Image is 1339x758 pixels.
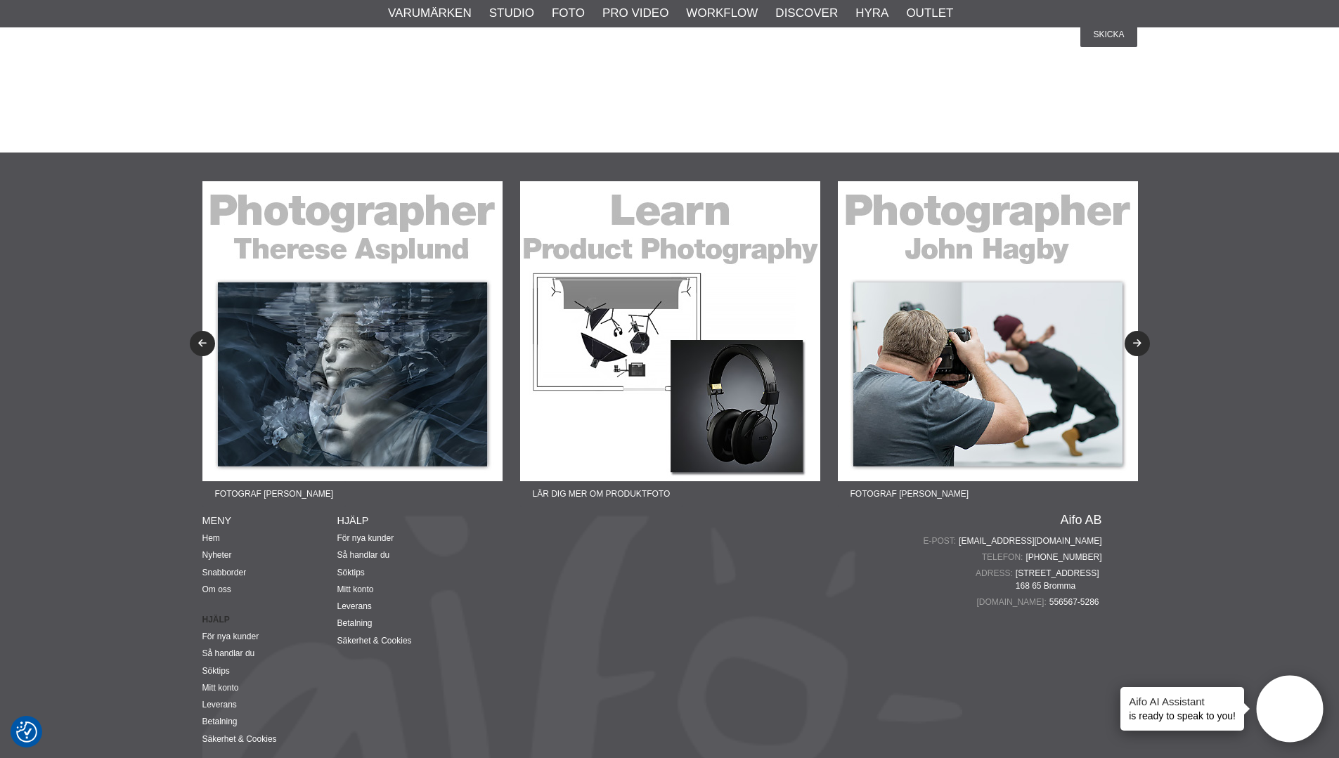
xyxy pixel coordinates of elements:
button: Previous [190,331,215,356]
a: Aifo AB [1060,514,1101,526]
span: E-post: [923,535,959,547]
button: Next [1125,331,1150,356]
a: Söktips [202,666,230,676]
img: Annons:22-06F banner-sidfot-therese.jpg [202,181,503,481]
a: Hyra [855,4,888,22]
a: Annons:22-06F banner-sidfot-therese.jpgFotograf [PERSON_NAME] [202,181,503,507]
a: Pro Video [602,4,668,22]
a: Studio [489,4,534,22]
a: Mitt konto [337,584,374,594]
img: Revisit consent button [16,721,37,743]
a: Foto [552,4,585,22]
a: Så handlar du [337,550,390,560]
img: Annons:22-07F banner-sidfot-learn-product.jpg [520,181,820,481]
div: is ready to speak to you! [1120,687,1244,731]
strong: Hjälp [202,613,337,626]
a: För nya kunder [337,533,394,543]
img: Annons:22-08F banner-sidfot-john.jpg [838,181,1138,481]
h4: Aifo AI Assistant [1129,694,1236,709]
a: Leverans [337,601,372,611]
a: För nya kunder [202,632,259,641]
a: Workflow [686,4,758,22]
a: Så handlar du [202,648,255,658]
a: Om oss [202,584,231,594]
a: Betalning [202,717,238,726]
a: Snabborder [202,568,247,577]
span: Adress: [976,567,1016,580]
a: Söktips [337,568,365,577]
span: Fotograf [PERSON_NAME] [202,481,346,507]
a: Annons:22-08F banner-sidfot-john.jpgFotograf [PERSON_NAME] [838,181,1138,507]
a: [PHONE_NUMBER] [1026,551,1101,563]
h4: Meny [202,514,337,528]
a: Nyheter [202,550,232,560]
a: Annons:22-07F banner-sidfot-learn-product.jpgLär dig mer om produktfoto [520,181,820,507]
span: [DOMAIN_NAME]: [976,596,1049,608]
a: Discover [775,4,838,22]
a: Mitt konto [202,683,239,693]
a: Säkerhet & Cookies [337,636,412,646]
button: Samtyckesinställningar [16,719,37,745]
h4: Hjälp [337,514,472,528]
a: Leverans [202,700,237,710]
a: [EMAIL_ADDRESS][DOMAIN_NAME] [959,535,1101,547]
span: Lär dig mer om produktfoto [520,481,683,507]
span: 556567-5286 [1049,596,1102,608]
span: Telefon: [982,551,1026,563]
span: [STREET_ADDRESS] 168 65 Bromma [1016,567,1102,592]
a: Outlet [906,4,953,22]
a: Hem [202,533,220,543]
span: Fotograf [PERSON_NAME] [838,481,981,507]
a: Säkerhet & Cookies [202,734,277,744]
a: Varumärken [388,4,472,22]
a: Skicka [1080,22,1137,47]
a: Betalning [337,618,373,628]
